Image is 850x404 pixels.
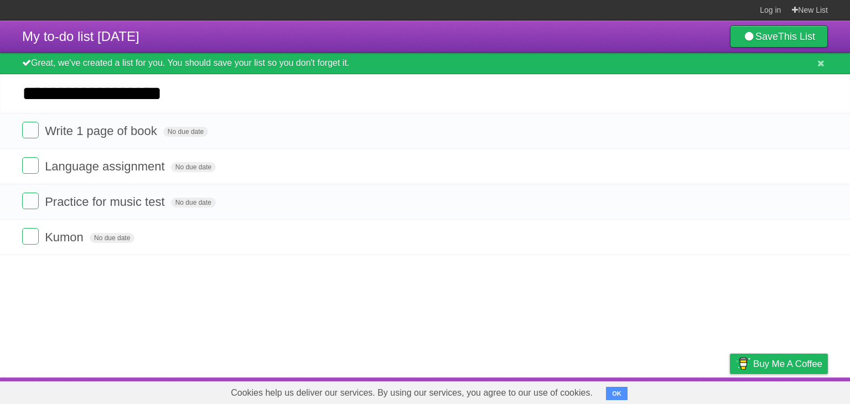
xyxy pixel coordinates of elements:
[90,233,134,243] span: No due date
[730,25,828,48] a: SaveThis List
[735,354,750,373] img: Buy me a coffee
[22,193,39,209] label: Done
[22,29,139,44] span: My to-do list [DATE]
[778,31,815,42] b: This List
[619,380,664,401] a: Developers
[678,380,702,401] a: Terms
[171,198,216,208] span: No due date
[45,230,86,244] span: Kumon
[22,157,39,174] label: Done
[220,382,604,404] span: Cookies help us deliver our services. By using our services, you agree to our use of cookies.
[22,122,39,138] label: Done
[730,354,828,374] a: Buy me a coffee
[606,387,628,400] button: OK
[45,159,168,173] span: Language assignment
[758,380,828,401] a: Suggest a feature
[45,124,160,138] span: Write 1 page of book
[45,195,167,209] span: Practice for music test
[753,354,822,374] span: Buy me a coffee
[22,228,39,245] label: Done
[583,380,606,401] a: About
[163,127,208,137] span: No due date
[171,162,216,172] span: No due date
[716,380,744,401] a: Privacy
